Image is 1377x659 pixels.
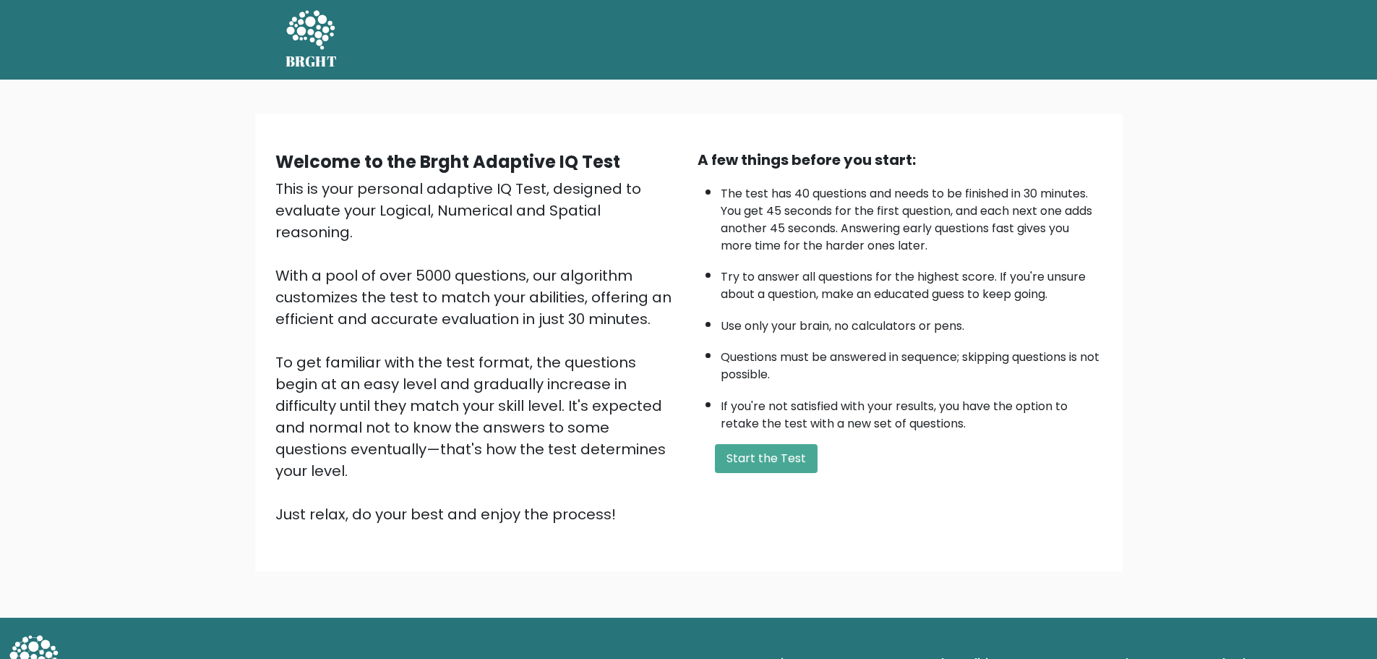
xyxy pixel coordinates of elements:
[721,178,1102,255] li: The test has 40 questions and needs to be finished in 30 minutes. You get 45 seconds for the firs...
[721,261,1102,303] li: Try to answer all questions for the highest score. If you're unsure about a question, make an edu...
[721,341,1102,383] li: Questions must be answered in sequence; skipping questions is not possible.
[698,149,1102,171] div: A few things before you start:
[715,444,818,473] button: Start the Test
[286,53,338,70] h5: BRGHT
[275,178,680,525] div: This is your personal adaptive IQ Test, designed to evaluate your Logical, Numerical and Spatial ...
[286,6,338,74] a: BRGHT
[275,150,620,174] b: Welcome to the Brght Adaptive IQ Test
[721,391,1102,433] li: If you're not satisfied with your results, you have the option to retake the test with a new set ...
[721,310,1102,335] li: Use only your brain, no calculators or pens.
